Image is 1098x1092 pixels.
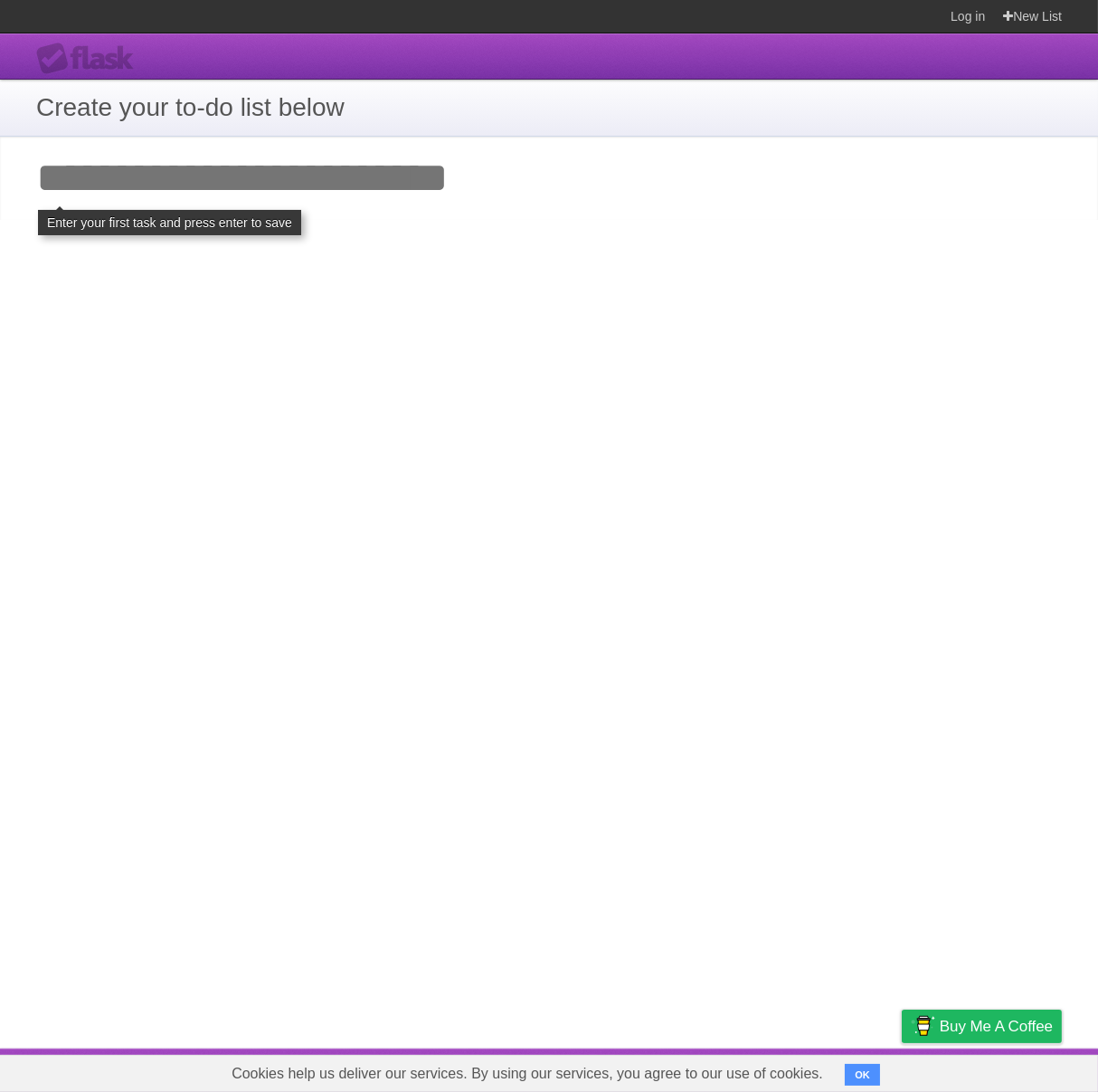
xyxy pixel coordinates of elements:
a: Privacy [878,1053,925,1087]
a: Suggest a feature [948,1053,1062,1087]
a: Developers [721,1053,794,1087]
div: Flask [36,43,145,75]
img: Buy me a coffee [911,1011,935,1041]
span: Cookies help us deliver our services. By using our services, you agree to our use of cookies. [213,1056,841,1092]
button: OK [845,1064,880,1086]
h1: Create your to-do list below [36,89,1062,127]
span: Buy me a coffee [940,1011,1053,1042]
a: Terms [817,1053,857,1087]
a: About [661,1053,699,1087]
a: Buy me a coffee [902,1010,1062,1043]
